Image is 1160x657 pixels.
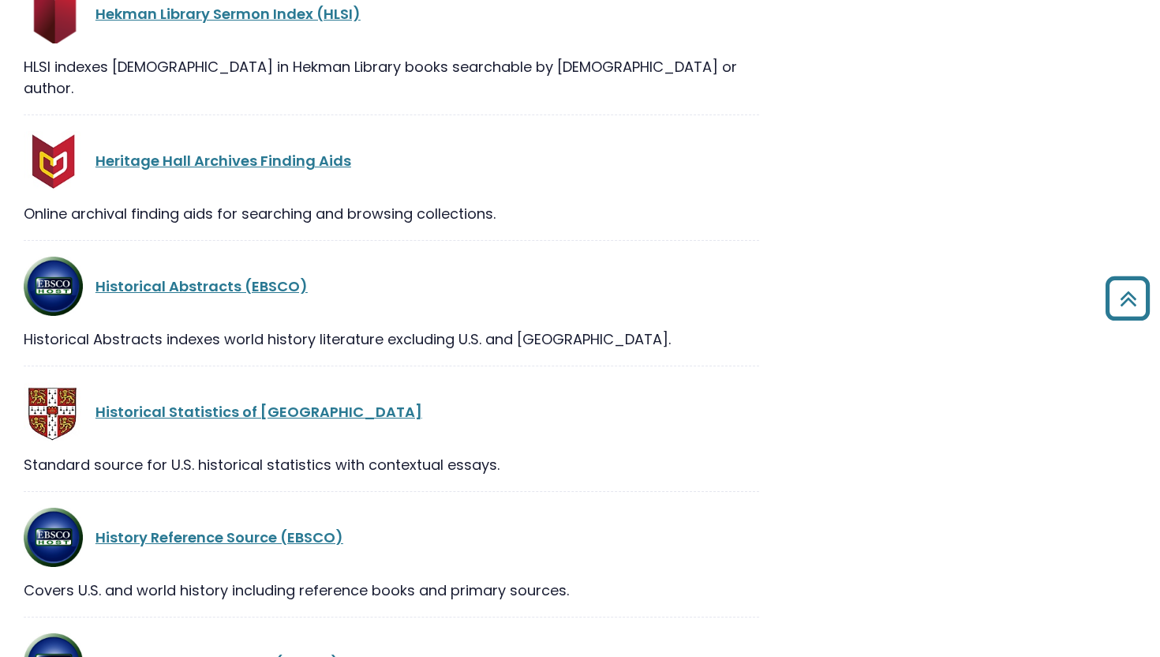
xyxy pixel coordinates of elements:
[95,527,343,547] a: History Reference Source (EBSCO)
[24,328,759,350] div: Historical Abstracts indexes world history literature excluding U.S. and [GEOGRAPHIC_DATA].
[95,151,351,171] a: Heritage Hall Archives Finding Aids
[95,276,308,296] a: Historical Abstracts (EBSCO)
[24,580,759,601] div: Covers U.S. and world history including reference books and primary sources.
[24,56,759,99] div: HLSI indexes [DEMOGRAPHIC_DATA] in Hekman Library books searchable by [DEMOGRAPHIC_DATA] or author.
[95,4,361,24] a: Hekman Library Sermon Index (HLSI)
[1099,283,1156,313] a: Back to Top
[24,203,759,224] div: Online archival finding aids for searching and browsing collections.
[24,454,759,475] div: Standard source for U.S. historical statistics with contextual essays.
[95,402,422,422] a: Historical Statistics of [GEOGRAPHIC_DATA]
